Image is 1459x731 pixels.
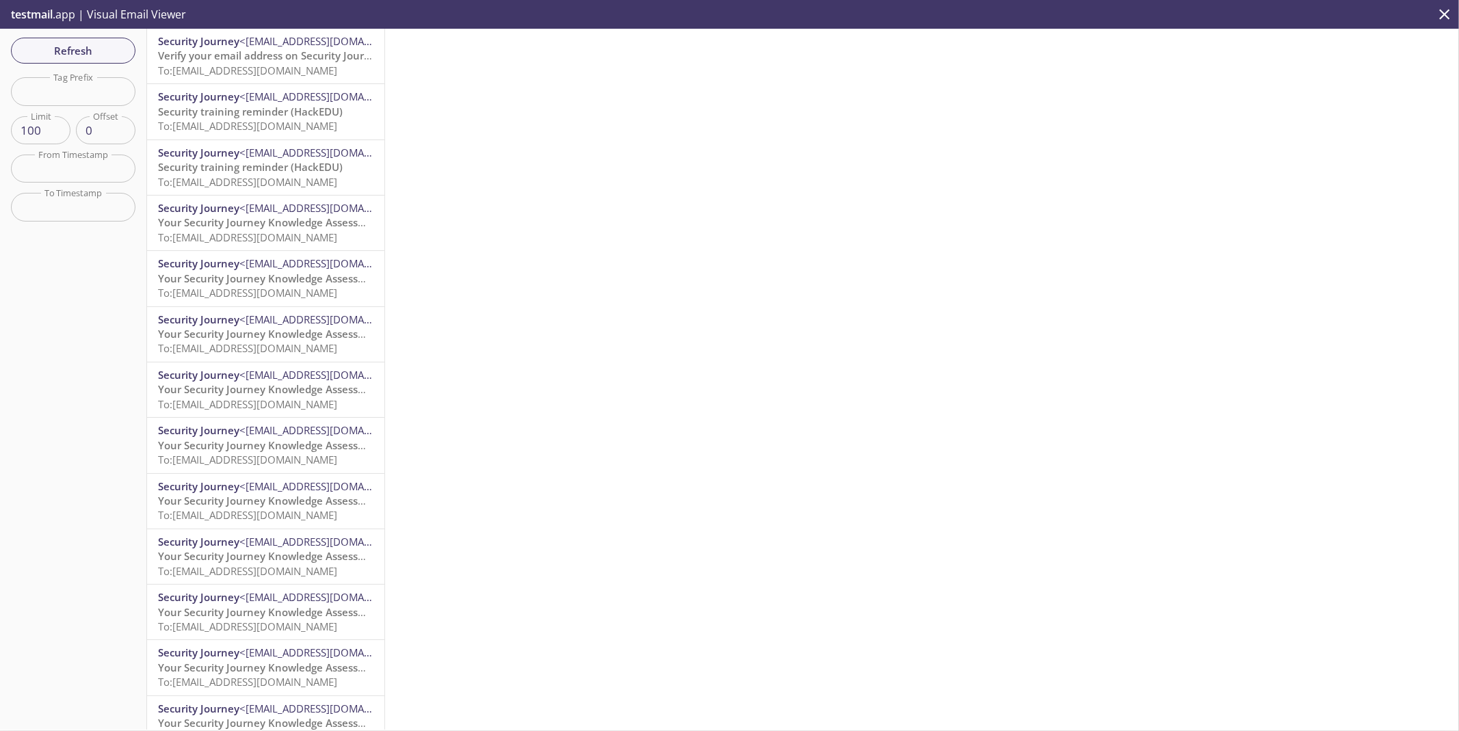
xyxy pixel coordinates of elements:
span: Security training reminder (HackEDU) [158,160,343,174]
span: To: [EMAIL_ADDRESS][DOMAIN_NAME] [158,397,337,411]
span: <[EMAIL_ADDRESS][DOMAIN_NAME]> [239,313,417,326]
span: Security Journey [158,423,239,437]
span: Security Journey [158,34,239,48]
span: Security Journey [158,313,239,326]
span: Your Security Journey Knowledge Assessment is Waiting [158,549,435,563]
span: To: [EMAIL_ADDRESS][DOMAIN_NAME] [158,453,337,466]
span: <[EMAIL_ADDRESS][DOMAIN_NAME]> [239,90,417,103]
div: Security Journey<[EMAIL_ADDRESS][DOMAIN_NAME]>Your Security Journey Knowledge Assessment is Waiti... [147,418,384,473]
span: Your Security Journey Knowledge Assessment is Waiting [158,271,435,285]
span: Security Journey [158,90,239,103]
span: <[EMAIL_ADDRESS][DOMAIN_NAME]> [239,146,417,159]
span: Security Journey [158,368,239,382]
span: To: [EMAIL_ADDRESS][DOMAIN_NAME] [158,675,337,689]
div: Security Journey<[EMAIL_ADDRESS][DOMAIN_NAME]>Security training reminder (HackEDU)To:[EMAIL_ADDRE... [147,140,384,195]
span: Your Security Journey Knowledge Assessment is Waiting [158,716,435,730]
span: <[EMAIL_ADDRESS][DOMAIN_NAME]> [239,201,417,215]
span: To: [EMAIL_ADDRESS][DOMAIN_NAME] [158,175,337,189]
span: To: [EMAIL_ADDRESS][DOMAIN_NAME] [158,64,337,77]
div: Security Journey<[EMAIL_ADDRESS][DOMAIN_NAME]>Your Security Journey Knowledge Assessment is Waiti... [147,307,384,362]
span: Your Security Journey Knowledge Assessment is Waiting [158,327,435,341]
div: Security Journey<[EMAIL_ADDRESS][DOMAIN_NAME]>Your Security Journey Knowledge Assessment is Waiti... [147,640,384,695]
div: Security Journey<[EMAIL_ADDRESS][DOMAIN_NAME]>Security training reminder (HackEDU)To:[EMAIL_ADDRE... [147,84,384,139]
span: To: [EMAIL_ADDRESS][DOMAIN_NAME] [158,620,337,633]
span: Your Security Journey Knowledge Assessment is Waiting [158,605,435,619]
span: To: [EMAIL_ADDRESS][DOMAIN_NAME] [158,564,337,578]
span: Your Security Journey Knowledge Assessment is Waiting [158,494,435,507]
span: Security Journey [158,146,239,159]
span: To: [EMAIL_ADDRESS][DOMAIN_NAME] [158,230,337,244]
span: <[EMAIL_ADDRESS][DOMAIN_NAME]> [239,479,417,493]
span: Security Journey [158,479,239,493]
span: Security training reminder (HackEDU) [158,105,343,118]
div: Security Journey<[EMAIL_ADDRESS][DOMAIN_NAME]>Your Security Journey Knowledge Assessment is Waiti... [147,529,384,584]
span: Security Journey [158,646,239,659]
span: <[EMAIL_ADDRESS][DOMAIN_NAME]> [239,646,417,659]
span: Your Security Journey Knowledge Assessment is Waiting [158,661,435,674]
span: <[EMAIL_ADDRESS][DOMAIN_NAME]> [239,368,417,382]
div: Security Journey<[EMAIL_ADDRESS][DOMAIN_NAME]>Your Security Journey Knowledge Assessment is Waiti... [147,585,384,639]
span: Security Journey [158,256,239,270]
span: To: [EMAIL_ADDRESS][DOMAIN_NAME] [158,119,337,133]
span: <[EMAIL_ADDRESS][DOMAIN_NAME]> [239,423,417,437]
div: Security Journey<[EMAIL_ADDRESS][DOMAIN_NAME]>Your Security Journey Knowledge Assessment is Waiti... [147,362,384,417]
span: To: [EMAIL_ADDRESS][DOMAIN_NAME] [158,286,337,300]
div: Security Journey<[EMAIL_ADDRESS][DOMAIN_NAME]>Your Security Journey Knowledge Assessment is Waiti... [147,196,384,250]
span: <[EMAIL_ADDRESS][DOMAIN_NAME]> [239,535,417,548]
span: To: [EMAIL_ADDRESS][DOMAIN_NAME] [158,341,337,355]
span: testmail [11,7,53,22]
span: <[EMAIL_ADDRESS][DOMAIN_NAME]> [239,256,417,270]
div: Security Journey<[EMAIL_ADDRESS][DOMAIN_NAME]>Your Security Journey Knowledge Assessment is Waiti... [147,251,384,306]
span: Refresh [22,42,124,59]
span: Your Security Journey Knowledge Assessment is Waiting [158,382,435,396]
span: To: [EMAIL_ADDRESS][DOMAIN_NAME] [158,508,337,522]
span: Security Journey [158,590,239,604]
span: Your Security Journey Knowledge Assessment is Waiting [158,438,435,452]
button: Refresh [11,38,135,64]
span: Verify your email address on Security Journey [158,49,382,62]
span: Your Security Journey Knowledge Assessment is Waiting [158,215,435,229]
span: Security Journey [158,201,239,215]
div: Security Journey<[EMAIL_ADDRESS][DOMAIN_NAME]>Your Security Journey Knowledge Assessment is Waiti... [147,474,384,529]
span: <[EMAIL_ADDRESS][DOMAIN_NAME]> [239,590,417,604]
span: <[EMAIL_ADDRESS][DOMAIN_NAME]> [239,34,417,48]
span: Security Journey [158,535,239,548]
span: <[EMAIL_ADDRESS][DOMAIN_NAME]> [239,702,417,715]
div: Security Journey<[EMAIL_ADDRESS][DOMAIN_NAME]>Verify your email address on Security JourneyTo:[EM... [147,29,384,83]
span: Security Journey [158,702,239,715]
